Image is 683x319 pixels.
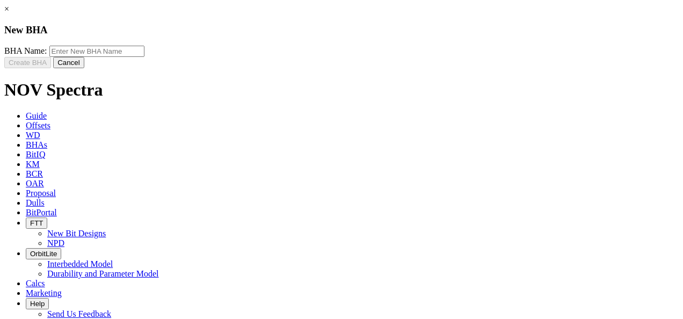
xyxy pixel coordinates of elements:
[47,309,111,318] a: Send Us Feedback
[47,238,64,248] a: NPD
[30,300,45,308] span: Help
[4,80,679,100] h1: NOV Spectra
[47,229,106,238] a: New Bit Designs
[47,269,159,278] a: Durability and Parameter Model
[26,279,45,288] span: Calcs
[26,150,45,159] span: BitIQ
[26,140,47,149] span: BHAs
[4,57,51,68] button: Create BHA
[30,219,43,227] span: FTT
[26,111,47,120] span: Guide
[4,24,679,36] h3: New BHA
[26,198,45,207] span: Dulls
[47,259,113,269] a: Interbedded Model
[30,250,57,258] span: OrbitLite
[49,46,144,57] input: Enter New BHA Name
[4,4,9,13] a: ×
[26,208,57,217] span: BitPortal
[26,160,40,169] span: KM
[26,179,44,188] span: OAR
[4,46,47,55] label: BHA Name:
[26,169,43,178] span: BCR
[26,189,56,198] span: Proposal
[26,130,40,140] span: WD
[53,57,84,68] button: Cancel
[26,288,62,298] span: Marketing
[26,121,50,130] span: Offsets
